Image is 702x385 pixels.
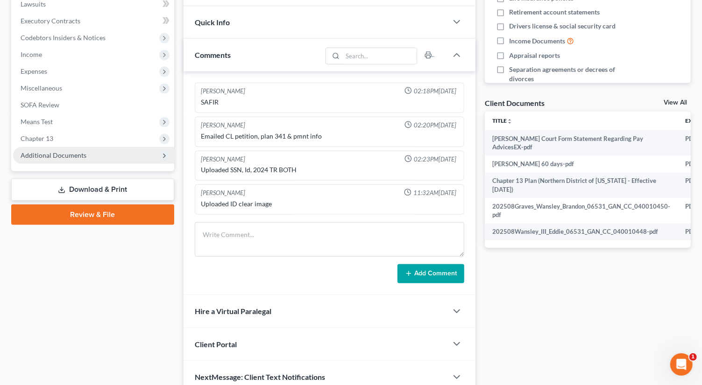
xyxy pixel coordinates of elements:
[21,67,47,75] span: Expenses
[509,21,616,31] span: Drivers license & social security card
[201,155,245,164] div: [PERSON_NAME]
[195,307,271,315] span: Hire a Virtual Paralegal
[195,340,237,349] span: Client Portal
[201,98,458,107] div: SAFIR
[13,97,174,113] a: SOFA Review
[414,87,456,96] span: 02:18PM[DATE]
[21,17,80,25] span: Executory Contracts
[201,199,458,209] div: Uploaded ID clear image
[201,165,458,175] div: Uploaded SSN, Id, 2024 TR BOTH
[201,121,245,130] div: [PERSON_NAME]
[21,151,86,159] span: Additional Documents
[689,353,697,361] span: 1
[397,264,464,284] button: Add Comment
[509,51,560,60] span: Appraisal reports
[21,50,42,58] span: Income
[21,118,53,126] span: Means Test
[21,34,106,42] span: Codebtors Insiders & Notices
[11,204,174,225] a: Review & File
[492,117,512,124] a: Titleunfold_more
[485,155,678,172] td: [PERSON_NAME] 60 days-pdf
[664,99,687,106] a: View All
[509,7,600,17] span: Retirement account statements
[413,189,456,197] span: 11:32AM[DATE]
[201,132,458,141] div: Emailed CL petition, plan 341 & pmnt info
[485,224,678,240] td: 202508Wansley_III_Eddie_06531_GAN_CC_040010448-pdf
[485,130,678,156] td: [PERSON_NAME] Court Form Statement Regarding Pay AdvicesEX-pdf
[343,48,417,64] input: Search...
[21,84,62,92] span: Miscellaneous
[201,189,245,197] div: [PERSON_NAME]
[11,179,174,201] a: Download & Print
[21,134,53,142] span: Chapter 13
[201,87,245,96] div: [PERSON_NAME]
[195,18,230,27] span: Quick Info
[485,98,545,108] div: Client Documents
[13,13,174,29] a: Executory Contracts
[507,119,512,124] i: unfold_more
[509,65,631,84] span: Separation agreements or decrees of divorces
[195,50,231,59] span: Comments
[414,121,456,130] span: 02:20PM[DATE]
[509,36,565,46] span: Income Documents
[414,155,456,164] span: 02:23PM[DATE]
[195,372,325,381] span: NextMessage: Client Text Notifications
[670,353,693,376] iframe: Intercom live chat
[21,101,59,109] span: SOFA Review
[485,198,678,224] td: 202508Graves_Wansley_Brandon_06531_GAN_CC_040010450-pdf
[485,173,678,198] td: Chapter 13 Plan (Northern District of [US_STATE] - Effective [DATE])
